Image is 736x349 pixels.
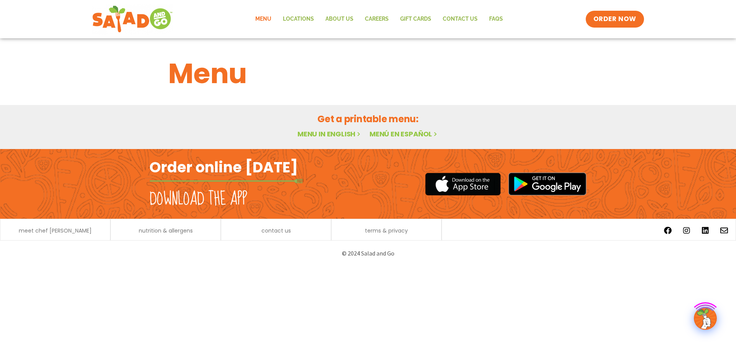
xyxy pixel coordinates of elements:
a: terms & privacy [365,228,408,233]
img: appstore [425,172,501,197]
a: Careers [359,10,394,28]
a: FAQs [483,10,509,28]
h2: Download the app [149,188,247,210]
a: Menú en español [370,129,439,139]
img: google_play [508,172,586,195]
h2: Get a printable menu: [168,112,568,126]
a: nutrition & allergens [139,228,193,233]
a: Locations [277,10,320,28]
span: ORDER NOW [593,15,636,24]
nav: Menu [250,10,509,28]
a: ORDER NOW [586,11,644,28]
img: new-SAG-logo-768×292 [92,4,173,34]
p: © 2024 Salad and Go [153,248,583,259]
a: GIFT CARDS [394,10,437,28]
img: fork [149,179,303,183]
a: Menu [250,10,277,28]
a: meet chef [PERSON_NAME] [19,228,92,233]
a: contact us [261,228,291,233]
h2: Order online [DATE] [149,158,298,177]
h1: Menu [168,53,568,94]
a: About Us [320,10,359,28]
a: Menu in English [297,129,362,139]
a: Contact Us [437,10,483,28]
